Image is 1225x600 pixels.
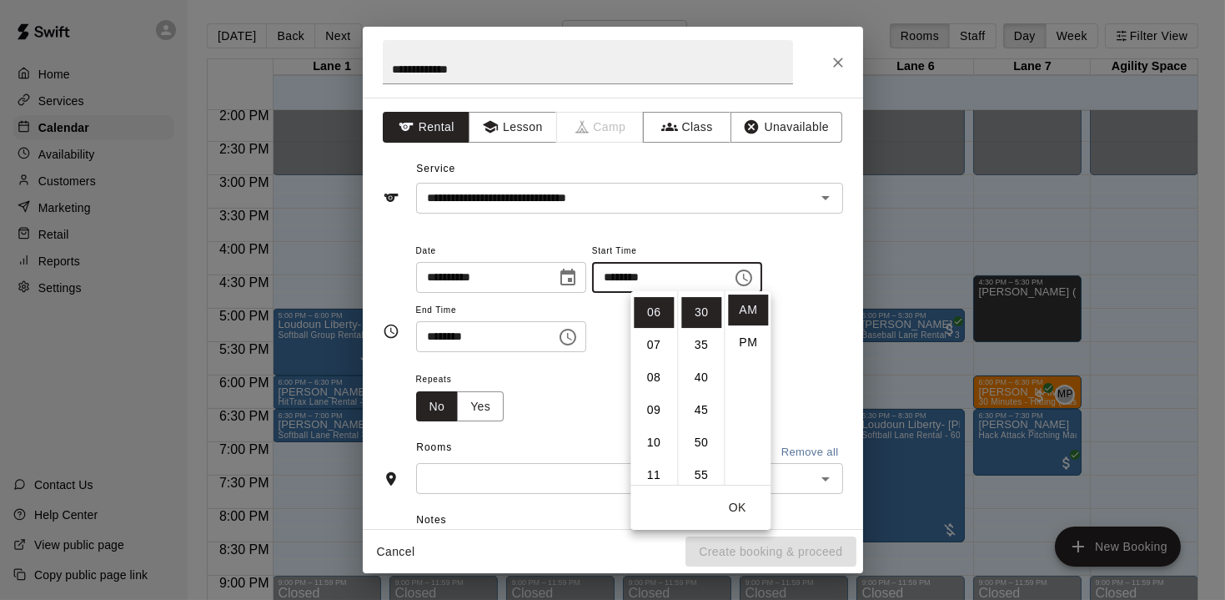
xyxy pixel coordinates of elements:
li: 11 hours [634,460,674,491]
li: 7 hours [634,330,674,361]
button: Rental [383,112,470,143]
span: Service [416,163,455,174]
li: PM [728,327,768,358]
li: 35 minutes [681,330,721,361]
li: 10 hours [634,427,674,458]
button: Open [814,186,837,209]
ul: Select meridiem [724,291,771,485]
span: End Time [416,300,586,322]
span: Notes [416,507,842,534]
li: 55 minutes [681,460,721,491]
span: Repeats [416,369,518,391]
div: outlined button group [416,391,505,422]
button: Class [643,112,730,143]
li: 8 hours [634,362,674,393]
li: 5 hours [634,265,674,295]
button: Close [823,48,853,78]
button: OK [710,492,764,523]
li: 40 minutes [681,362,721,393]
span: Date [416,240,586,263]
span: Start Time [592,240,762,263]
button: Choose time, selected time is 9:30 AM [551,320,585,354]
button: Yes [457,391,504,422]
span: Camps can only be created in the Services page [557,112,645,143]
button: No [416,391,459,422]
svg: Timing [383,323,399,340]
li: 9 hours [634,395,674,426]
button: Unavailable [730,112,842,143]
li: AM [728,295,768,325]
span: Rooms [416,441,452,453]
li: 6 hours [634,297,674,328]
button: Choose date, selected date is Sep 17, 2025 [551,261,585,295]
li: 45 minutes [681,395,721,426]
button: Open [814,467,837,491]
svg: Service [383,189,399,206]
button: Lesson [469,112,556,143]
ul: Select minutes [677,291,724,485]
button: Cancel [369,537,423,567]
button: Choose time, selected time is 6:30 AM [727,261,761,295]
li: 25 minutes [681,265,721,295]
li: 30 minutes [681,297,721,328]
button: Remove all [777,440,843,466]
li: 50 minutes [681,427,721,458]
ul: Select hours [630,291,677,485]
svg: Rooms [383,471,399,487]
